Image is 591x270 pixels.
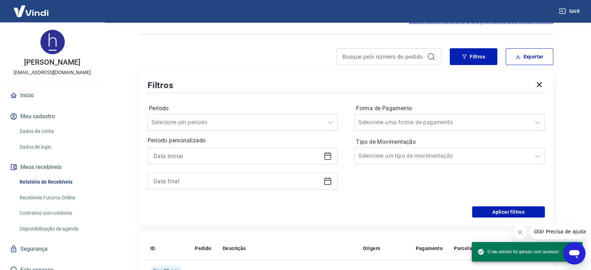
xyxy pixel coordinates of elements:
input: Busque pelo número do pedido [342,51,424,62]
a: Contratos com credores [17,206,96,220]
iframe: Mensagem da empresa [530,224,585,239]
input: Data inicial [154,151,321,161]
a: Recebíveis Futuros Online [17,191,96,205]
p: Parcelas [454,245,475,252]
p: Descrição [223,245,246,252]
p: [PERSON_NAME] [24,59,80,66]
p: [EMAIL_ADDRESS][DOMAIN_NAME] [14,69,91,76]
a: Disponibilização de agenda [17,222,96,236]
button: Exportar [506,48,553,65]
input: Data final [154,176,321,186]
p: ID [150,245,155,252]
label: Tipo de Movimentação [356,138,543,146]
a: Dados de login [17,140,96,154]
button: Meus recebíveis [8,159,96,175]
p: Origem [363,245,380,252]
p: Pedido [195,245,211,252]
p: Período personalizado [148,136,338,145]
a: Segurança [8,241,96,257]
a: Início [8,88,96,103]
button: Aplicar filtros [472,206,545,218]
iframe: Fechar mensagem [513,225,527,239]
button: Meu cadastro [8,109,96,124]
a: Dados da conta [17,124,96,138]
label: Forma de Pagamento [356,104,543,113]
img: a50d3718-12cd-4c11-bc8d-20c03ee1777a.jpeg [38,28,66,56]
img: Vindi [8,0,54,22]
a: Relatório de Recebíveis [17,175,96,189]
p: Pagamento [415,245,443,252]
iframe: Botão para abrir a janela de mensagens [563,242,585,264]
label: Período [149,104,336,113]
button: Filtros [450,48,497,65]
h5: Filtros [148,80,173,91]
span: O seu extrato foi gerado com sucesso! [477,248,559,255]
button: Sair [557,5,583,18]
span: Olá! Precisa de ajuda? [4,5,59,10]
